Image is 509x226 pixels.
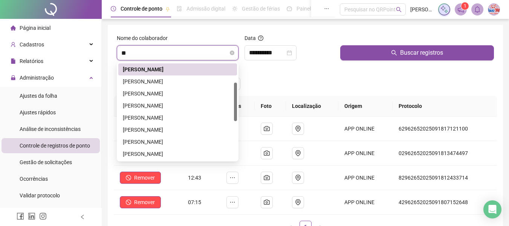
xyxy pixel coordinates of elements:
span: notification [457,6,464,13]
span: Admissão digital [186,6,225,12]
div: INGRID SANTOS PEREIRA [118,124,237,136]
span: dashboard [287,6,292,11]
div: ERLAINE DE SOUZA NAZARE [118,88,237,100]
span: [PERSON_NAME] [410,5,434,14]
span: 1 [464,3,466,9]
div: [PERSON_NAME] [123,150,232,158]
td: 02962652025091813474497 [393,141,497,166]
span: instagram [39,212,47,220]
span: Controle de ponto [121,6,162,12]
div: JENNIFER DE JESUS SOUZA [118,136,237,148]
span: pushpin [165,7,170,11]
span: stop [126,200,131,205]
span: search [396,7,402,12]
span: Ocorrências [20,176,48,182]
span: camera [264,126,270,132]
span: Relatórios [20,58,43,64]
th: Protocolo [393,96,497,117]
span: search [391,50,397,56]
div: CASSIA FERREIRA REIS [118,75,237,88]
span: left [80,214,85,220]
div: [PERSON_NAME] [123,77,232,86]
span: ellipsis [229,199,235,205]
span: Ajustes rápidos [20,109,56,115]
span: question-circle [258,35,263,41]
td: APP ONLINE [338,141,393,166]
div: [PERSON_NAME] [123,126,232,134]
button: Remover [120,172,161,184]
span: Página inicial [20,25,50,31]
td: 82962652025091812433714 [393,166,497,190]
div: BRUNA FERNANDA DA SILVA SANTOS [118,63,237,75]
span: Remover [134,198,155,206]
div: [PERSON_NAME] [123,89,232,98]
button: Remover [120,196,161,208]
span: ellipsis [229,175,235,181]
span: camera [264,199,270,205]
span: Painel do DP [297,6,326,12]
span: environment [295,175,301,181]
th: Localização [286,96,339,117]
span: camera [264,150,270,156]
td: APP ONLINE [338,166,393,190]
span: Gestão de férias [242,6,280,12]
span: environment [295,199,301,205]
span: Análise de inconsistências [20,126,81,132]
span: user-add [11,42,16,47]
span: bell [474,6,481,13]
td: 62962652025091817121100 [393,117,497,141]
span: environment [295,150,301,156]
span: Administração [20,75,54,81]
span: environment [295,126,301,132]
td: APP ONLINE [338,190,393,215]
span: 07:15 [188,199,201,205]
span: Validar protocolo [20,192,60,198]
span: home [11,25,16,31]
span: Cadastros [20,42,44,48]
div: [PERSON_NAME] [123,114,232,122]
th: Origem [338,96,393,117]
div: Open Intercom Messenger [483,200,501,218]
div: JOSE AILTON PEREIRA DO NASCIMENTO [118,148,237,160]
span: Gestão de solicitações [20,159,72,165]
span: lock [11,75,16,80]
span: Buscar registros [400,48,443,57]
td: 42962652025091807152648 [393,190,497,215]
span: stop [126,175,131,180]
span: Remover [134,174,155,182]
span: file-done [177,6,182,11]
span: Data [245,35,256,41]
span: Controle de registros de ponto [20,143,90,149]
button: Buscar registros [340,45,494,60]
div: GABRIEL SILVA FERREIRA [118,112,237,124]
span: sun [232,6,237,11]
span: close-circle [230,51,234,55]
div: [PERSON_NAME] [123,138,232,146]
span: linkedin [28,212,35,220]
sup: 1 [461,2,469,10]
label: Nome do colaborador [117,34,173,42]
span: ellipsis [324,6,329,11]
img: sparkle-icon.fc2bf0ac1784a2077858766a79e2daf3.svg [440,5,448,14]
span: Ajustes da folha [20,93,57,99]
th: Foto [255,96,286,117]
td: APP ONLINE [338,117,393,141]
span: 12:43 [188,175,201,181]
span: facebook [17,212,24,220]
span: file [11,58,16,64]
div: [PERSON_NAME] [123,101,232,110]
div: GABRIEL SILVA CERQUEIRA DE SOUZA [118,100,237,112]
div: [PERSON_NAME] [123,65,232,74]
span: camera [264,175,270,181]
img: 30682 [488,4,500,15]
span: clock-circle [111,6,116,11]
